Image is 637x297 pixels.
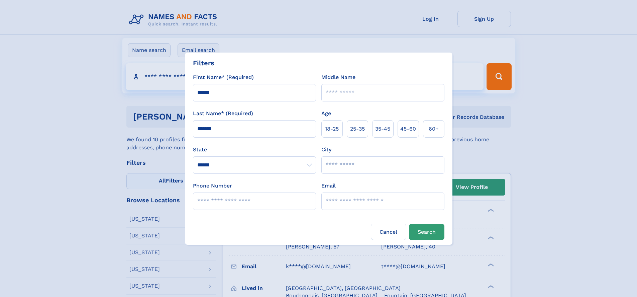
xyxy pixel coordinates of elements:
[193,109,253,118] label: Last Name* (Required)
[321,73,355,81] label: Middle Name
[325,125,339,133] span: 18‑25
[193,58,214,68] div: Filters
[409,224,444,240] button: Search
[193,182,232,190] label: Phone Number
[400,125,416,133] span: 45‑60
[193,73,254,81] label: First Name* (Required)
[371,224,406,240] label: Cancel
[321,182,336,190] label: Email
[321,109,331,118] label: Age
[193,146,316,154] label: State
[375,125,390,133] span: 35‑45
[429,125,439,133] span: 60+
[350,125,365,133] span: 25‑35
[321,146,331,154] label: City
